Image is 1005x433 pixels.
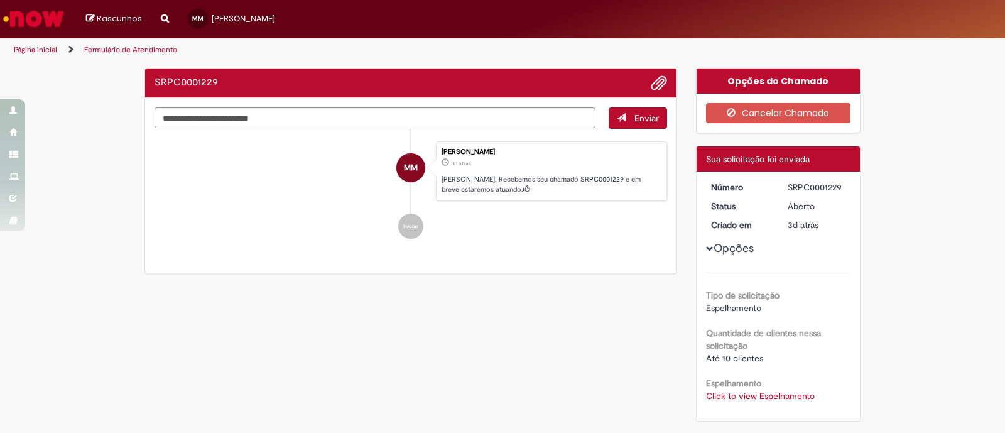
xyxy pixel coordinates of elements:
[697,69,861,94] div: Opções do Chamado
[1,6,66,31] img: ServiceNow
[706,353,763,364] span: Até 10 clientes
[442,148,660,156] div: [PERSON_NAME]
[97,13,142,25] span: Rascunhos
[9,38,661,62] ul: Trilhas de página
[706,390,815,402] a: Click to view Espelhamento
[212,13,275,24] span: [PERSON_NAME]
[442,175,660,194] p: [PERSON_NAME]! Recebemos seu chamado SRPC0001229 e em breve estaremos atuando.
[155,141,667,202] li: Matheus Lobo Matos
[609,107,667,129] button: Enviar
[155,129,667,252] ul: Histórico de tíquete
[86,13,142,25] a: Rascunhos
[404,153,418,183] span: MM
[788,200,846,212] div: Aberto
[155,77,218,89] h2: SRPC0001229 Histórico de tíquete
[192,14,204,23] span: MM
[155,107,595,129] textarea: Digite sua mensagem aqui...
[14,45,57,55] a: Página inicial
[706,302,761,314] span: Espelhamento
[706,153,810,165] span: Sua solicitação foi enviada
[396,153,425,182] div: Matheus Lobo Matos
[702,181,779,194] dt: Número
[788,181,846,194] div: SRPC0001229
[651,75,667,91] button: Adicionar anexos
[706,327,821,351] b: Quantidade de clientes nessa solicitação
[706,290,780,301] b: Tipo de solicitação
[702,219,779,231] dt: Criado em
[702,200,779,212] dt: Status
[451,160,471,167] span: 3d atrás
[706,378,761,389] b: Espelhamento
[84,45,177,55] a: Formulário de Atendimento
[634,112,659,124] span: Enviar
[706,103,851,123] button: Cancelar Chamado
[788,219,846,231] div: 26/09/2025 11:29:37
[451,160,471,167] time: 26/09/2025 11:29:37
[788,219,818,231] time: 26/09/2025 11:29:37
[788,219,818,231] span: 3d atrás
